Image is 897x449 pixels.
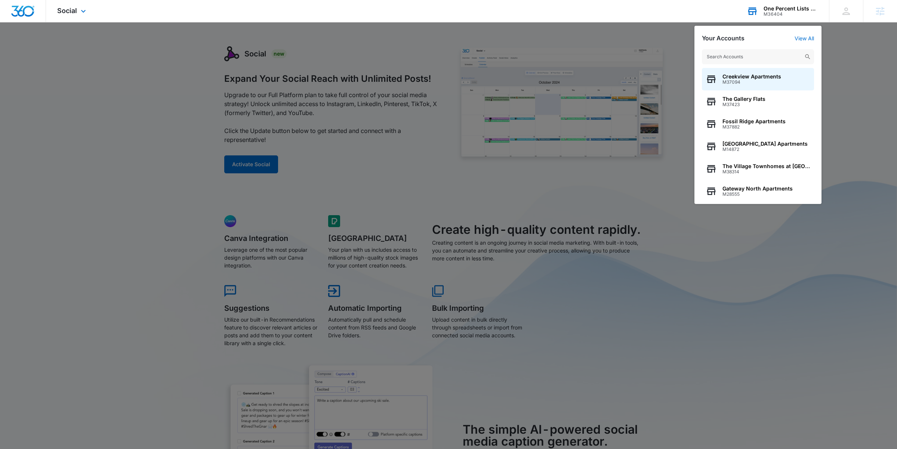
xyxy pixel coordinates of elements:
[764,12,818,17] div: account id
[722,102,765,107] span: M37423
[702,90,814,113] button: The Gallery FlatsM37423
[702,158,814,180] button: The Village Townhomes at [GEOGRAPHIC_DATA]M38314
[722,74,781,80] span: Creekview Apartments
[722,147,808,152] span: M14872
[722,163,810,169] span: The Village Townhomes at [GEOGRAPHIC_DATA]
[702,135,814,158] button: [GEOGRAPHIC_DATA] ApartmentsM14872
[702,68,814,90] button: Creekview ApartmentsM37094
[702,180,814,202] button: Gateway North ApartmentsM28555
[702,35,745,42] h2: Your Accounts
[722,96,765,102] span: The Gallery Flats
[722,80,781,85] span: M37094
[795,35,814,41] a: View All
[702,49,814,64] input: Search Accounts
[722,124,786,130] span: M37882
[702,113,814,135] button: Fossil Ridge ApartmentsM37882
[764,6,818,12] div: account name
[722,192,793,197] span: M28555
[57,7,77,15] span: Social
[722,169,810,174] span: M38314
[722,141,808,147] span: [GEOGRAPHIC_DATA] Apartments
[722,118,786,124] span: Fossil Ridge Apartments
[722,186,793,192] span: Gateway North Apartments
